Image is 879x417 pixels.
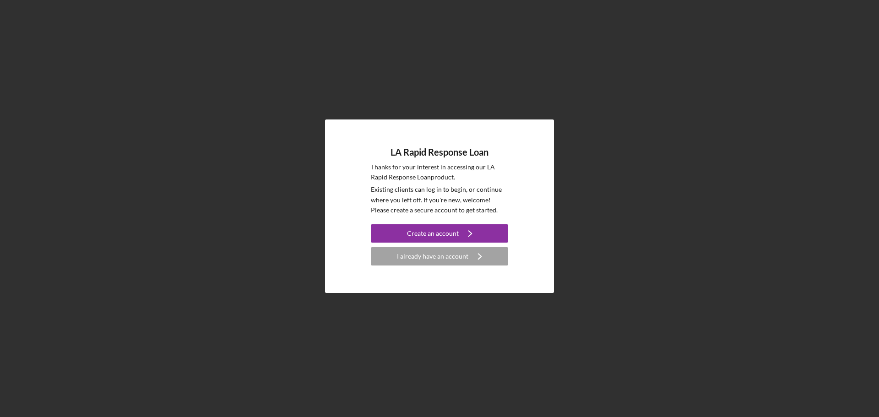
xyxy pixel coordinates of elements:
[371,247,508,265] button: I already have an account
[371,184,508,215] p: Existing clients can log in to begin, or continue where you left off. If you're new, welcome! Ple...
[371,224,508,243] button: Create an account
[397,247,468,265] div: I already have an account
[407,224,459,243] div: Create an account
[371,162,508,183] p: Thanks for your interest in accessing our LA Rapid Response Loan product.
[391,147,488,157] h4: LA Rapid Response Loan
[371,224,508,245] a: Create an account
